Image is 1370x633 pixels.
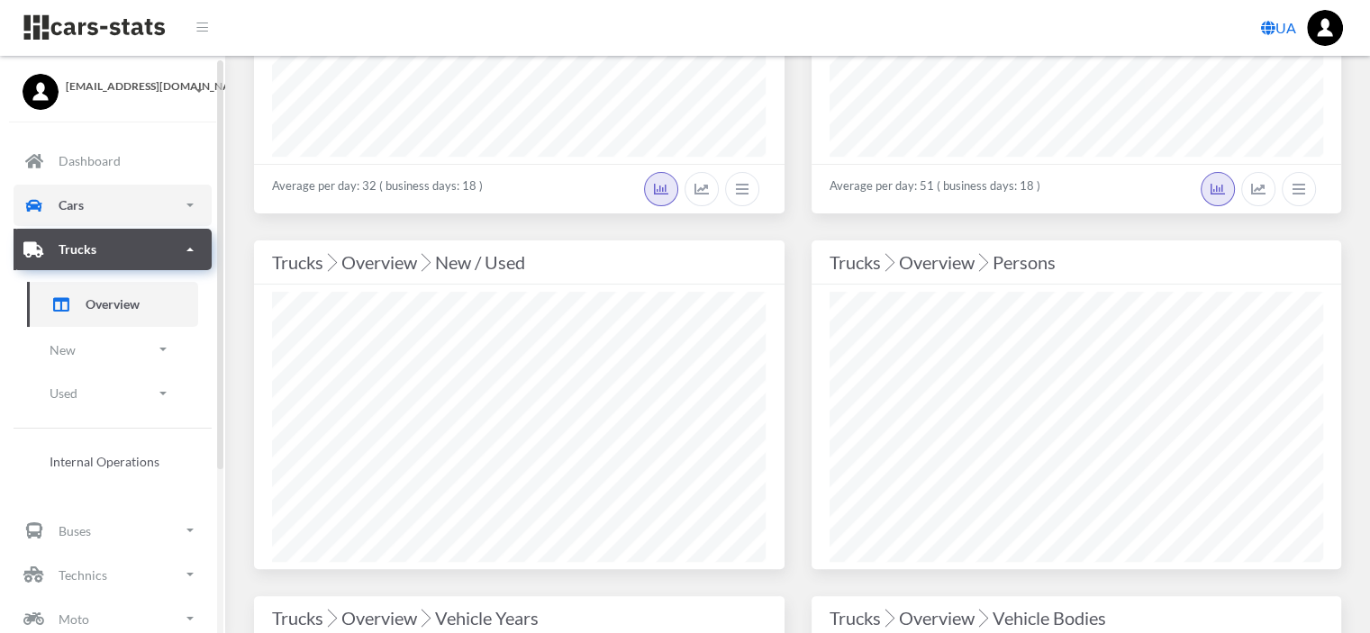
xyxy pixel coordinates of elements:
[830,248,1324,276] div: Trucks Overview Persons
[14,140,212,182] a: Dashboard
[27,443,198,480] a: Internal Operations
[14,229,212,270] a: Trucks
[50,452,159,471] span: Internal Operations
[14,510,212,551] a: Buses
[86,294,140,313] span: Overview
[14,554,212,595] a: Technics
[59,608,89,630] p: Moto
[812,164,1342,213] div: Average per day: 51 ( business days: 18 )
[14,185,212,226] a: Cars
[59,194,84,216] p: Cars
[1254,10,1303,46] a: UA
[27,282,198,327] a: Overview
[23,14,167,41] img: navbar brand
[830,603,1324,632] div: Trucks Overview Vehicle Bodies
[66,78,203,95] span: [EMAIL_ADDRESS][DOMAIN_NAME]
[59,564,107,586] p: Technics
[27,373,198,413] a: Used
[59,238,96,260] p: Trucks
[59,520,91,542] p: Buses
[272,248,767,276] div: Trucks Overview New / Used
[59,149,121,172] p: Dashboard
[1307,10,1343,46] img: ...
[27,330,198,370] a: New
[50,382,77,404] p: Used
[254,164,785,213] div: Average per day: 32 ( business days: 18 )
[50,339,76,361] p: New
[272,603,767,632] div: Trucks Overview Vehicle Years
[23,74,203,95] a: [EMAIL_ADDRESS][DOMAIN_NAME]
